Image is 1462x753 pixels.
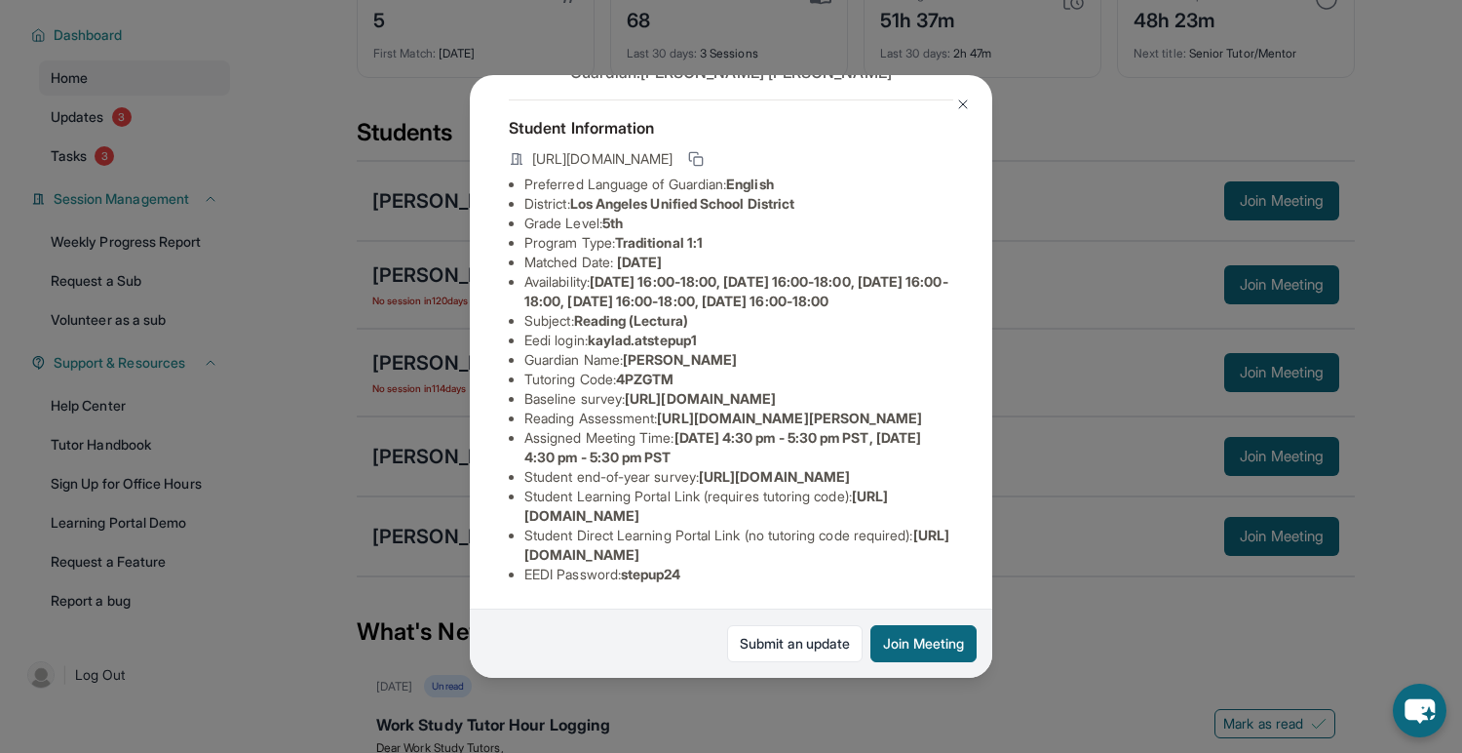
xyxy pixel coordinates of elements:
li: Subject : [524,311,953,331]
span: [URL][DOMAIN_NAME] [699,468,850,485]
a: Submit an update [727,625,863,662]
span: [URL][DOMAIN_NAME] [625,390,776,407]
li: Guardian Name : [524,350,953,370]
span: [DATE] [617,254,662,270]
span: [DATE] 4:30 pm - 5:30 pm PST, [DATE] 4:30 pm - 5:30 pm PST [524,429,921,465]
span: stepup24 [621,566,681,582]
h4: Student Information [509,116,953,139]
li: Student Direct Learning Portal Link (no tutoring code required) : [524,526,953,565]
span: Traditional 1:1 [615,234,703,251]
span: [URL][DOMAIN_NAME] [532,149,673,169]
li: Assigned Meeting Time : [524,428,953,467]
img: Close Icon [955,97,971,112]
li: EEDI Password : [524,565,953,584]
li: Tutoring Code : [524,370,953,389]
span: kaylad.atstepup1 [588,332,697,348]
li: Student end-of-year survey : [524,467,953,487]
li: Reading Assessment : [524,409,953,428]
li: Eedi login : [524,331,953,350]
span: [DATE] 16:00-18:00, [DATE] 16:00-18:00, [DATE] 16:00-18:00, [DATE] 16:00-18:00, [DATE] 16:00-18:00 [524,273,948,309]
span: English [726,176,774,192]
span: 4PZGTM [616,371,673,387]
button: chat-button [1393,684,1446,737]
button: Copy link [684,147,708,171]
li: Preferred Language of Guardian: [524,175,953,194]
li: Matched Date: [524,253,953,272]
li: Grade Level: [524,214,953,233]
span: Los Angeles Unified School District [570,195,794,212]
button: Join Meeting [870,625,977,662]
li: Baseline survey : [524,389,953,409]
span: [URL][DOMAIN_NAME][PERSON_NAME] [657,410,922,426]
li: Availability: [524,272,953,311]
span: Reading (Lectura) [574,312,688,329]
li: Student Learning Portal Link (requires tutoring code) : [524,487,953,526]
span: 5th [602,215,623,231]
li: District: [524,194,953,214]
span: [PERSON_NAME] [623,351,737,368]
li: Program Type: [524,233,953,253]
